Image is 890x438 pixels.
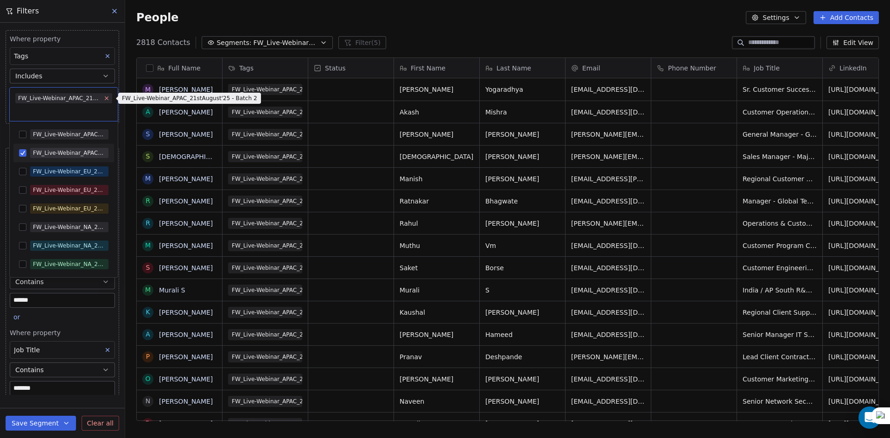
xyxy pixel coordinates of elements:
div: FW_Live-Webinar_EU_27thAugust'25 - Batch 2 [33,186,106,194]
div: FW_Live-Webinar_EU_28thAugust'25 [33,204,106,213]
div: FW_Live-Webinar_EU_27thAugust'25 [33,167,106,176]
div: FW_Live-Webinar_APAC_21stAugust'25 [33,130,106,139]
div: FW_Live-Webinar_APAC_21stAugust'25 - Batch 2 [18,94,101,102]
div: Suggestions [13,125,114,273]
div: FW_Live-Webinar_NA_27thAugust'25 - Batch 2 [33,260,106,268]
p: FW_Live-Webinar_APAC_21stAugust'25 - Batch 2 [122,95,257,102]
div: FW_Live-Webinar_NA_21stAugust'25 - Batch 2 [33,241,106,250]
div: FW_Live-Webinar_NA_21stAugust'25- Batch 2 [33,223,106,231]
div: FW_Live-Webinar_APAC_21stAugust'25 - Batch 2 [33,149,106,157]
